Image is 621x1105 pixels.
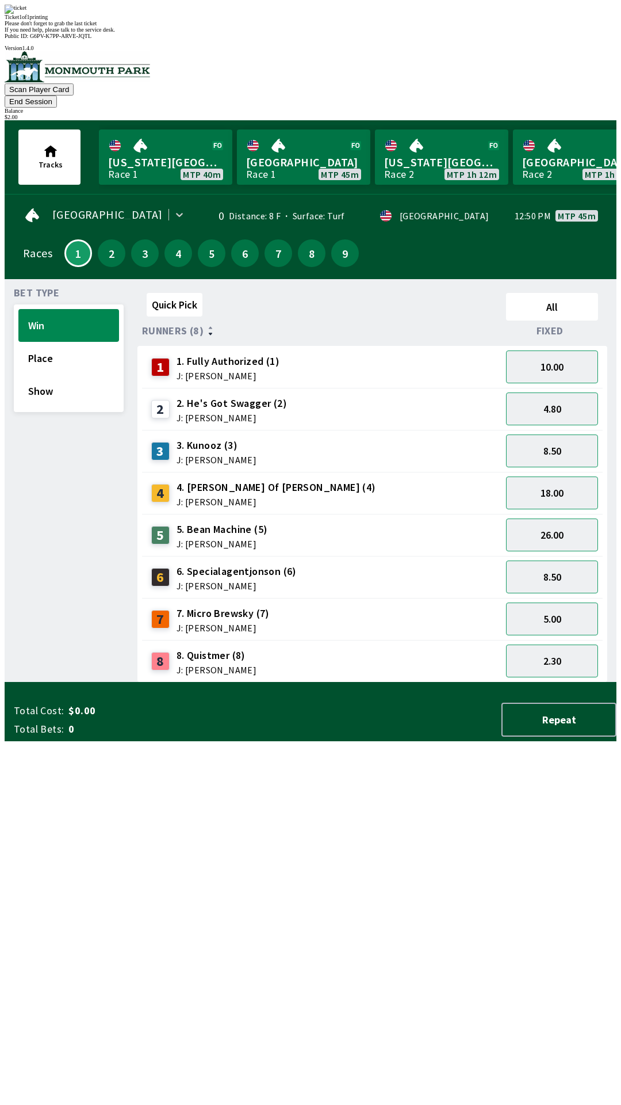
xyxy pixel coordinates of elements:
span: 6 [234,249,256,257]
span: All [511,300,593,314]
span: 8 [301,249,323,257]
span: MTP 1h 12m [447,170,497,179]
span: 12:50 PM [515,211,551,220]
span: 0 [68,722,250,736]
span: J: [PERSON_NAME] [177,455,256,464]
div: Race 1 [108,170,138,179]
div: Race 1 [246,170,276,179]
button: 8.50 [506,561,598,593]
a: [GEOGRAPHIC_DATA]Race 1MTP 45m [237,129,370,185]
button: 5.00 [506,603,598,635]
span: Tracks [39,159,63,170]
div: $ 2.00 [5,114,616,120]
img: venue logo [5,51,150,82]
button: Win [18,309,119,342]
span: 9 [334,249,356,257]
span: G6PV-K7PP-ARVE-JQTL [30,33,91,39]
span: $0.00 [68,704,250,718]
span: Fixed [536,326,563,336]
span: J: [PERSON_NAME] [177,623,270,632]
span: J: [PERSON_NAME] [177,413,287,422]
div: 0 [204,211,224,220]
span: Total Cost: [14,704,64,718]
span: 4 [167,249,189,257]
span: [GEOGRAPHIC_DATA] [52,210,163,219]
div: 1 [151,358,170,376]
span: Place [28,352,109,365]
div: Fixed [501,325,603,337]
div: [GEOGRAPHIC_DATA] [400,211,489,220]
span: MTP 45m [321,170,359,179]
span: [US_STATE][GEOGRAPHIC_DATA] [108,155,223,170]
button: 9 [331,239,359,267]
div: 5 [151,526,170,544]
span: 3. Kunooz (3) [177,438,256,453]
span: 1 [68,250,88,256]
span: 7. Micro Brewsky (7) [177,606,270,621]
span: MTP 45m [558,211,596,220]
button: All [506,293,598,321]
div: Race 2 [522,170,552,179]
button: 4 [164,239,192,267]
span: J: [PERSON_NAME] [177,497,376,506]
button: End Session [5,96,57,108]
button: 7 [264,239,292,267]
span: 10.00 [540,360,563,374]
div: Race 2 [384,170,414,179]
button: Show [18,375,119,407]
span: 4.80 [543,402,561,416]
div: Ticket 1 of 1 printing [5,14,616,20]
button: 2.30 [506,645,598,677]
span: Surface: Turf [281,210,345,222]
div: 4 [151,484,170,502]
div: 6 [151,568,170,586]
div: 8 [151,652,170,670]
span: [US_STATE][GEOGRAPHIC_DATA] [384,155,499,170]
span: J: [PERSON_NAME] [177,665,256,675]
div: Runners (8) [142,325,501,337]
span: MTP 40m [183,170,221,179]
div: Balance [5,108,616,114]
span: [GEOGRAPHIC_DATA] [246,155,361,170]
span: Runners (8) [142,326,204,336]
button: 26.00 [506,519,598,551]
button: 4.80 [506,393,598,425]
span: 2 [101,249,122,257]
span: 5.00 [543,612,561,626]
button: 3 [131,239,159,267]
span: 26.00 [540,528,563,542]
span: 8. Quistmer (8) [177,648,256,663]
span: 18.00 [540,486,563,500]
span: If you need help, please talk to the service desk. [5,26,115,33]
span: 5 [201,249,223,257]
button: 10.00 [506,350,598,383]
span: Repeat [512,713,606,726]
a: [US_STATE][GEOGRAPHIC_DATA]Race 2MTP 1h 12m [375,129,508,185]
span: J: [PERSON_NAME] [177,581,297,590]
span: Win [28,319,109,332]
button: Place [18,342,119,375]
div: Public ID: [5,33,616,39]
button: 1 [64,239,92,267]
span: 4. [PERSON_NAME] Of [PERSON_NAME] (4) [177,480,376,495]
div: Version 1.4.0 [5,45,616,51]
button: Tracks [18,129,80,185]
button: 2 [98,239,125,267]
span: Show [28,384,109,398]
span: Distance: 8 F [229,210,281,222]
div: 7 [151,610,170,628]
div: 2 [151,400,170,418]
span: 8.50 [543,444,561,458]
a: [US_STATE][GEOGRAPHIC_DATA]Race 1MTP 40m [99,129,232,185]
span: 2. He's Got Swagger (2) [177,396,287,411]
span: 8.50 [543,570,561,584]
span: 5. Bean Machine (5) [177,522,268,537]
button: Repeat [501,703,616,737]
button: Scan Player Card [5,83,74,96]
button: 18.00 [506,477,598,509]
span: 3 [134,249,156,257]
span: 2.30 [543,654,561,668]
button: 6 [231,239,259,267]
span: 6. Specialagentjonson (6) [177,564,297,579]
span: 7 [267,249,289,257]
